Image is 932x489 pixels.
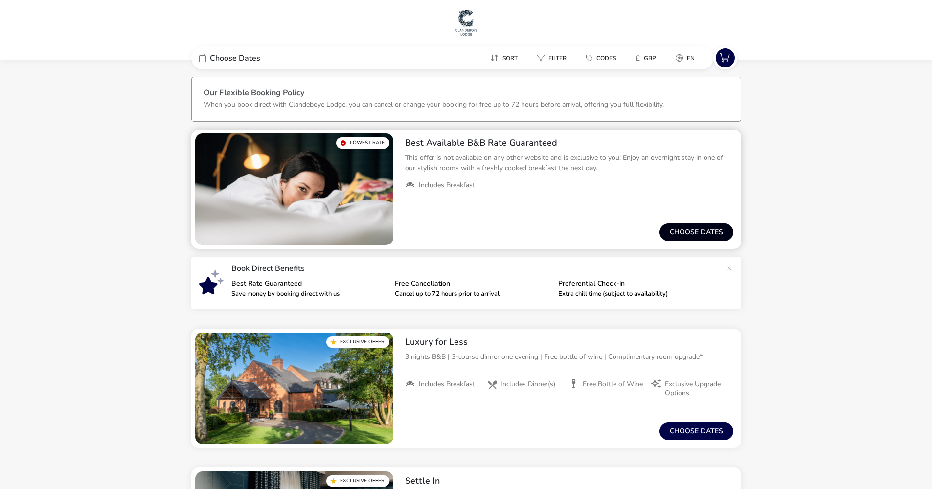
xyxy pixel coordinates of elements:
[395,291,550,297] p: Cancel up to 72 hours prior to arrival
[558,291,714,297] p: Extra chill time (subject to availability)
[231,280,387,287] p: Best Rate Guaranteed
[578,51,624,65] button: Codes
[500,380,555,389] span: Includes Dinner(s)
[665,380,726,398] span: Exclusive Upgrade Options
[191,46,338,69] div: Choose Dates
[419,380,475,389] span: Includes Breakfast
[326,475,389,487] div: Exclusive Offer
[405,153,733,173] p: This offer is not available on any other website and is exclusive to you! Enjoy an overnight stay...
[636,53,640,63] i: £
[395,280,550,287] p: Free Cancellation
[659,223,733,241] button: Choose dates
[596,54,616,62] span: Codes
[405,352,733,362] p: 3 nights B&B | 3-course dinner one evening | Free bottle of wine | Complimentary room upgrade*
[578,51,628,65] naf-pibe-menu-bar-item: Codes
[482,51,525,65] button: Sort
[397,130,741,198] div: Best Available B&B Rate GuaranteedThis offer is not available on any other website and is exclusi...
[482,51,529,65] naf-pibe-menu-bar-item: Sort
[204,89,729,99] h3: Our Flexible Booking Policy
[326,336,389,348] div: Exclusive Offer
[231,265,722,272] p: Book Direct Benefits
[405,336,733,348] h2: Luxury for Less
[336,137,389,149] div: Lowest Rate
[687,54,695,62] span: en
[195,133,393,245] swiper-slide: 1 / 1
[628,51,668,65] naf-pibe-menu-bar-item: £GBP
[628,51,664,65] button: £GBP
[405,475,733,487] h2: Settle In
[454,8,478,37] img: Main Website
[668,51,706,65] naf-pibe-menu-bar-item: en
[210,54,260,62] span: Choose Dates
[529,51,574,65] button: Filter
[548,54,567,62] span: Filter
[204,100,664,109] p: When you book direct with Clandeboye Lodge, you can cancel or change your booking for free up to ...
[231,291,387,297] p: Save money by booking direct with us
[405,137,733,149] h2: Best Available B&B Rate Guaranteed
[195,333,393,444] swiper-slide: 1 / 1
[529,51,578,65] naf-pibe-menu-bar-item: Filter
[558,280,714,287] p: Preferential Check-in
[668,51,703,65] button: en
[397,329,741,406] div: Luxury for Less3 nights B&B | 3-course dinner one evening | Free bottle of wine | Complimentary r...
[644,54,656,62] span: GBP
[583,380,643,389] span: Free Bottle of Wine
[659,422,733,440] button: Choose dates
[419,181,475,190] span: Includes Breakfast
[502,54,518,62] span: Sort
